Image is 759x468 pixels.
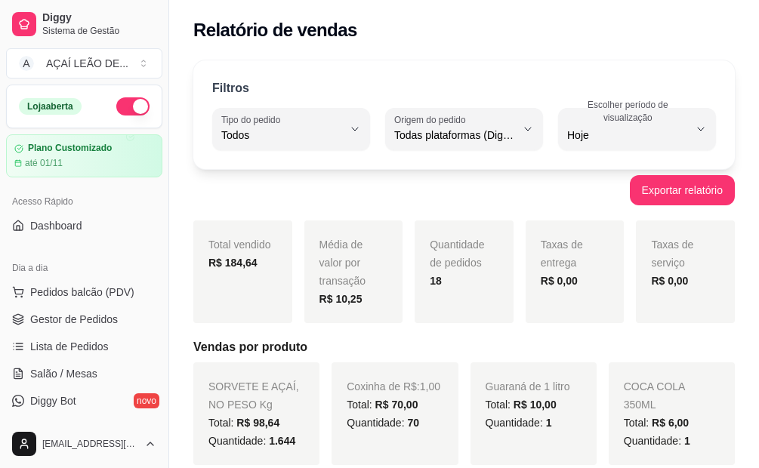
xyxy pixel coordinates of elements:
[394,128,516,143] span: Todas plataformas (Diggy, iFood)
[385,108,543,150] button: Origem do pedidoTodas plataformas (Diggy, iFood)
[430,239,484,269] span: Quantidade de pedidos
[651,239,693,269] span: Taxas de serviço
[430,275,442,287] strong: 18
[652,417,689,429] span: R$ 6,00
[567,128,689,143] span: Hoje
[684,435,690,447] span: 1
[558,108,716,150] button: Escolher período de visualizaçãoHoje
[6,389,162,413] a: Diggy Botnovo
[486,399,557,411] span: Total:
[6,426,162,462] button: [EMAIL_ADDRESS][DOMAIN_NAME]
[236,417,279,429] span: R$ 98,64
[546,417,552,429] span: 1
[193,338,735,356] h5: Vendas por produto
[375,399,418,411] span: R$ 70,00
[30,218,82,233] span: Dashboard
[319,239,366,287] span: Média de valor por transação
[347,380,440,393] span: Coxinha de R$:1,00
[208,417,279,429] span: Total:
[514,399,557,411] span: R$ 10,00
[319,293,363,305] strong: R$ 10,25
[394,113,471,126] label: Origem do pedido
[541,239,583,269] span: Taxas de entrega
[30,339,109,354] span: Lista de Pedidos
[6,48,162,79] button: Select a team
[30,312,118,327] span: Gestor de Pedidos
[407,417,419,429] span: 70
[6,334,162,359] a: Lista de Pedidos
[208,257,258,269] strong: R$ 184,64
[541,275,578,287] strong: R$ 0,00
[624,380,685,411] span: COCA COLA 350ML
[208,239,271,251] span: Total vendido
[46,56,128,71] div: AÇAÍ LEÃO DE ...
[6,416,162,440] a: KDS
[221,113,285,126] label: Tipo do pedido
[19,98,82,115] div: Loja aberta
[212,108,370,150] button: Tipo do pedidoTodos
[6,362,162,386] a: Salão / Mesas
[30,285,134,300] span: Pedidos balcão (PDV)
[6,189,162,214] div: Acesso Rápido
[42,438,138,450] span: [EMAIL_ADDRESS][DOMAIN_NAME]
[486,417,552,429] span: Quantidade:
[208,435,295,447] span: Quantidade:
[624,435,690,447] span: Quantidade:
[193,18,357,42] h2: Relatório de vendas
[6,256,162,280] div: Dia a dia
[30,366,97,381] span: Salão / Mesas
[221,128,343,143] span: Todos
[28,143,112,154] article: Plano Customizado
[6,214,162,238] a: Dashboard
[6,307,162,331] a: Gestor de Pedidos
[30,393,76,408] span: Diggy Bot
[630,175,735,205] button: Exportar relatório
[6,6,162,42] a: DiggySistema de Gestão
[624,417,689,429] span: Total:
[25,157,63,169] article: até 01/11
[347,399,418,411] span: Total:
[116,97,150,115] button: Alterar Status
[486,380,570,393] span: Guaraná de 1 litro
[208,380,299,411] span: SORVETE E AÇAÍ, NO PESO Kg
[42,11,156,25] span: Diggy
[567,98,693,124] label: Escolher período de visualização
[6,134,162,177] a: Plano Customizadoaté 01/11
[19,56,34,71] span: A
[212,79,249,97] p: Filtros
[6,280,162,304] button: Pedidos balcão (PDV)
[347,417,419,429] span: Quantidade:
[42,25,156,37] span: Sistema de Gestão
[269,435,295,447] span: 1.644
[651,275,688,287] strong: R$ 0,00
